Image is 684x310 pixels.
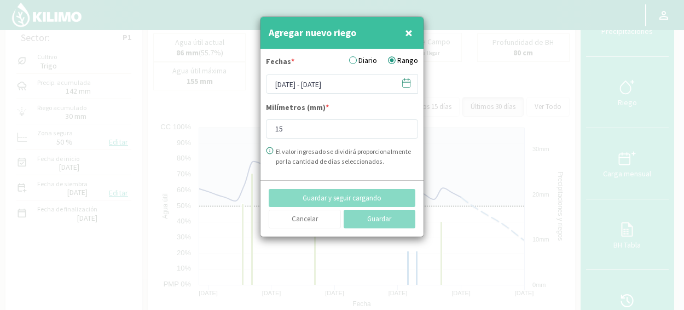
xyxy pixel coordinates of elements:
button: Cancelar [269,210,341,228]
div: El valor ingresado se dividirá proporcionalmente por la cantidad de días seleccionados. [276,147,418,167]
label: Milímetros (mm) [266,102,329,116]
label: Fechas [266,56,294,70]
label: Rango [388,55,418,66]
h4: Agregar nuevo riego [269,25,356,41]
button: Close [402,22,415,44]
button: Guardar [344,210,416,228]
label: Diario [349,55,377,66]
span: × [405,24,413,42]
button: Guardar y seguir cargando [269,189,415,208]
